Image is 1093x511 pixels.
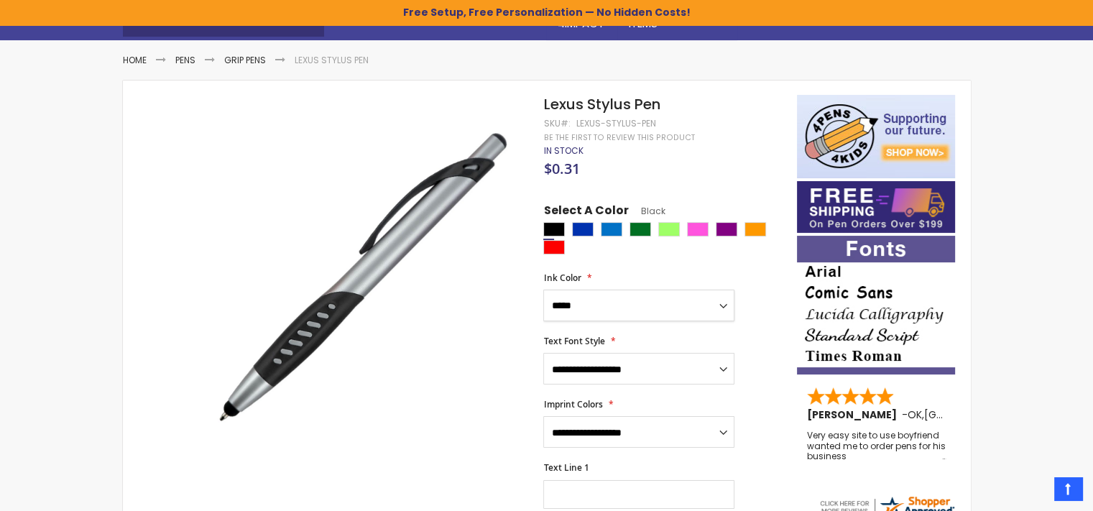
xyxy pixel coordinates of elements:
[601,222,622,236] div: Blue Light
[195,115,524,443] img: lexus_side_black_1.jpg
[908,408,922,422] span: OK
[295,55,369,66] li: Lexus Stylus Pen
[687,222,709,236] div: Pink
[902,408,1030,422] span: - ,
[716,222,737,236] div: Purple
[797,236,955,374] img: font-personalization-examples
[974,472,1093,511] iframe: Google Customer Reviews
[543,117,570,129] strong: SKU
[543,222,565,236] div: Black
[572,222,594,236] div: Blue
[924,408,1030,422] span: [GEOGRAPHIC_DATA]
[543,272,581,284] span: Ink Color
[629,222,651,236] div: Green
[543,159,579,178] span: $0.31
[543,144,583,157] span: In stock
[543,335,604,347] span: Text Font Style
[658,222,680,236] div: Green Light
[543,132,694,143] a: Be the first to review this product
[797,181,955,233] img: Free shipping on orders over $199
[123,54,147,66] a: Home
[543,398,602,410] span: Imprint Colors
[543,203,628,222] span: Select A Color
[543,240,565,254] div: Red
[175,54,195,66] a: Pens
[543,461,589,474] span: Text Line 1
[807,431,946,461] div: Very easy site to use boyfriend wanted me to order pens for his business
[224,54,266,66] a: Grip Pens
[797,95,955,178] img: 4pens 4 kids
[543,94,660,114] span: Lexus Stylus Pen
[807,408,902,422] span: [PERSON_NAME]
[543,145,583,157] div: Availability
[628,205,665,217] span: Black
[744,222,766,236] div: Orange
[576,118,655,129] div: Lexus-Stylus-Pen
